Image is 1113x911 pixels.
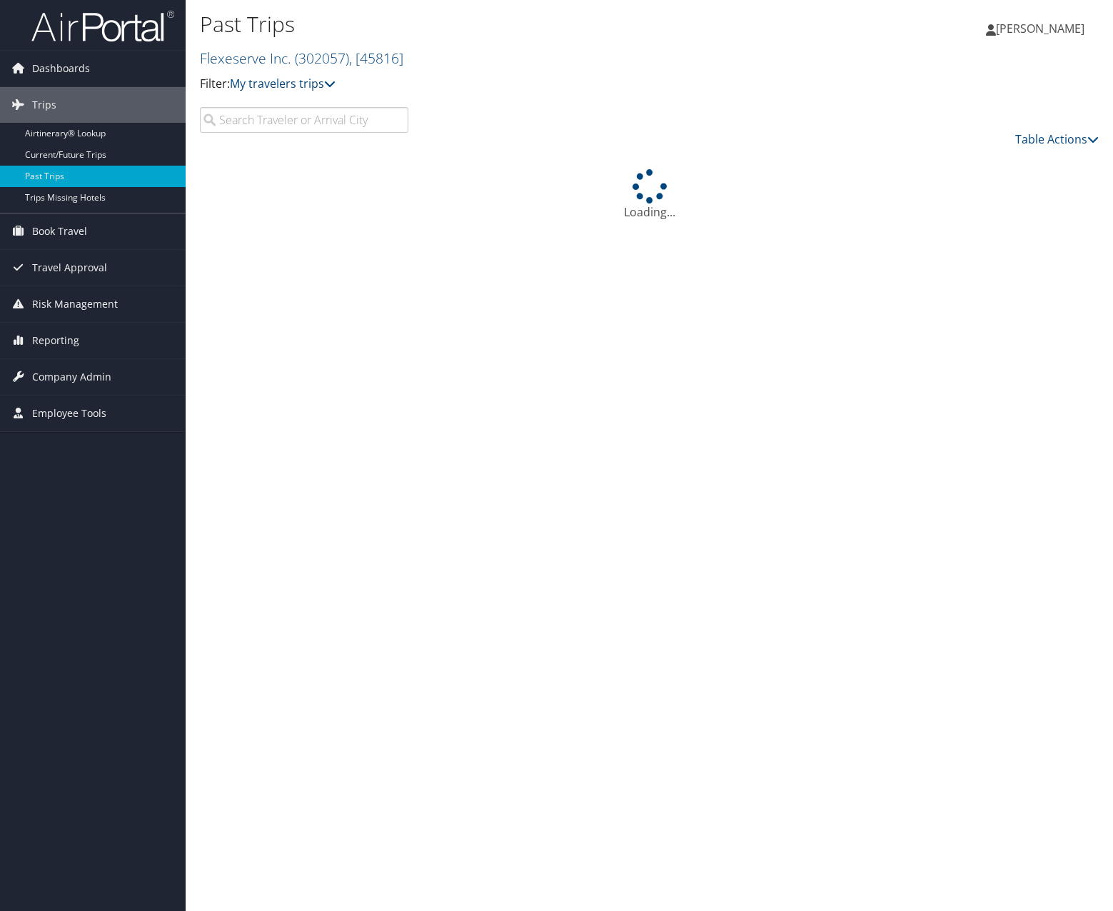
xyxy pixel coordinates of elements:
[32,359,111,395] span: Company Admin
[32,87,56,123] span: Trips
[1015,131,1099,147] a: Table Actions
[200,75,799,94] p: Filter:
[32,250,107,286] span: Travel Approval
[986,7,1099,50] a: [PERSON_NAME]
[996,21,1084,36] span: [PERSON_NAME]
[200,49,403,68] a: Flexeserve Inc.
[230,76,336,91] a: My travelers trips
[32,396,106,431] span: Employee Tools
[295,49,349,68] span: ( 302057 )
[32,323,79,358] span: Reporting
[200,9,799,39] h1: Past Trips
[349,49,403,68] span: , [ 45816 ]
[200,169,1099,221] div: Loading...
[32,286,118,322] span: Risk Management
[32,213,87,249] span: Book Travel
[200,107,408,133] input: Search Traveler or Arrival City
[32,51,90,86] span: Dashboards
[31,9,174,43] img: airportal-logo.png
